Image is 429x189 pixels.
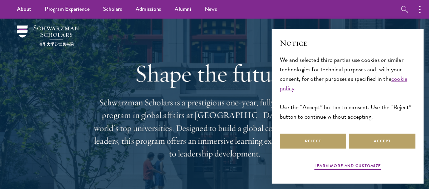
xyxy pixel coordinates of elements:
a: cookie policy [280,74,407,93]
div: We and selected third parties use cookies or similar technologies for technical purposes and, wit... [280,55,415,122]
p: Schwarzman Scholars is a prestigious one-year, fully funded master’s program in global affairs at... [93,96,337,160]
h1: Shape the future. [93,59,337,88]
button: Reject [280,134,346,149]
img: Schwarzman Scholars [17,25,79,46]
button: Accept [349,134,415,149]
button: Learn more and customize [314,163,381,171]
h2: Notice [280,37,415,49]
